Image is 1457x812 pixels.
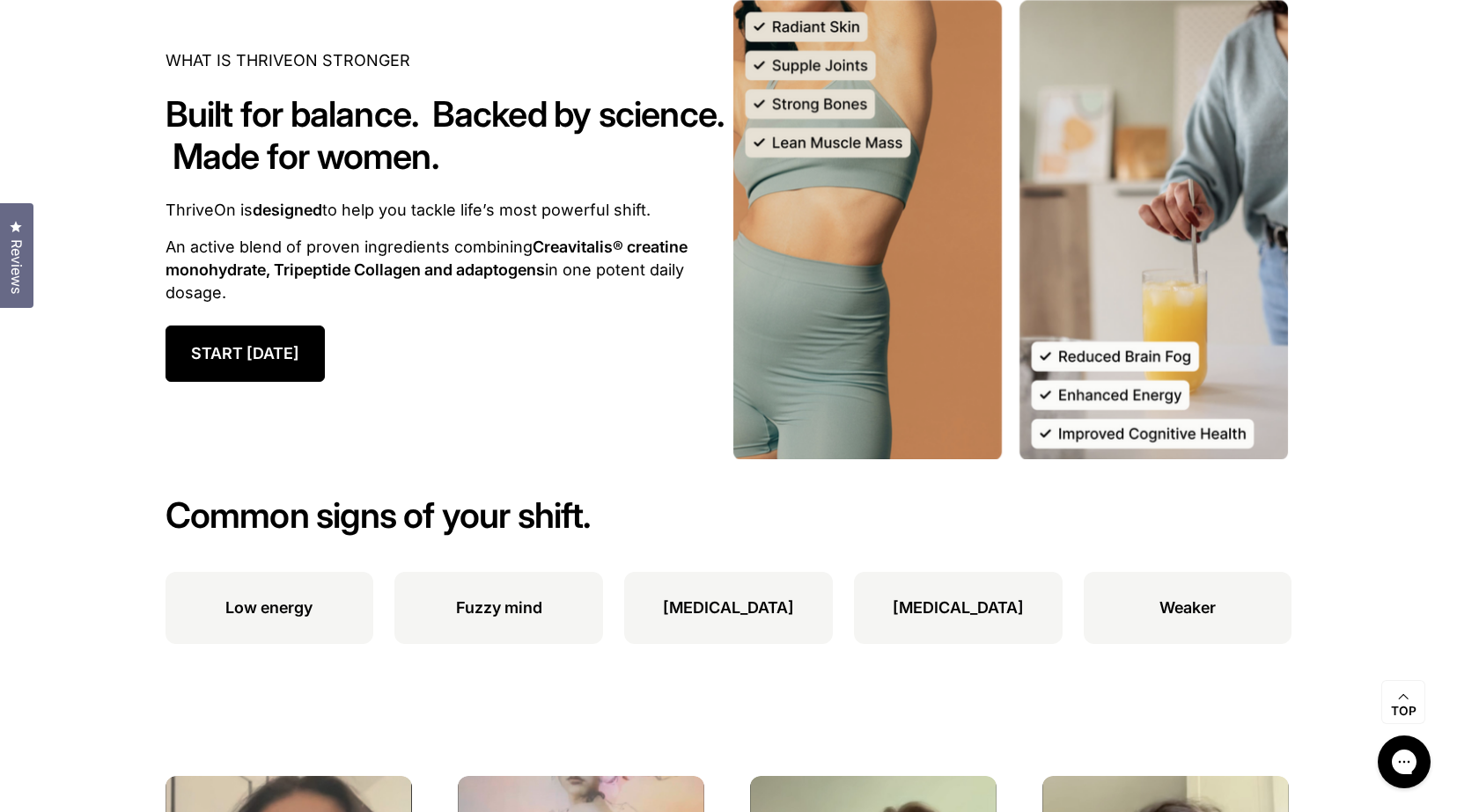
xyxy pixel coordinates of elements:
[225,596,313,619] p: Low energy
[166,326,325,382] a: START [DATE]
[166,199,729,222] p: ThriveOn is to help you tackle life’s most powerful shift.
[893,596,1024,619] p: [MEDICAL_DATA]
[166,236,729,304] p: An active blend of proven ingredients combining in one potent daily dosage.
[166,93,729,178] h2: Built for balance. Backed by science. Made for women.
[166,49,729,72] p: WHAT IS THRIVEON STRONGER
[1391,704,1417,720] span: Top
[456,596,542,619] p: Fuzzy mind
[4,239,27,294] span: Reviews
[1369,729,1439,794] iframe: Gorgias live chat messenger
[1159,596,1216,619] p: Weaker
[663,596,794,619] p: [MEDICAL_DATA]
[253,201,322,219] strong: designed
[166,494,1292,537] h2: Common signs of your shift.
